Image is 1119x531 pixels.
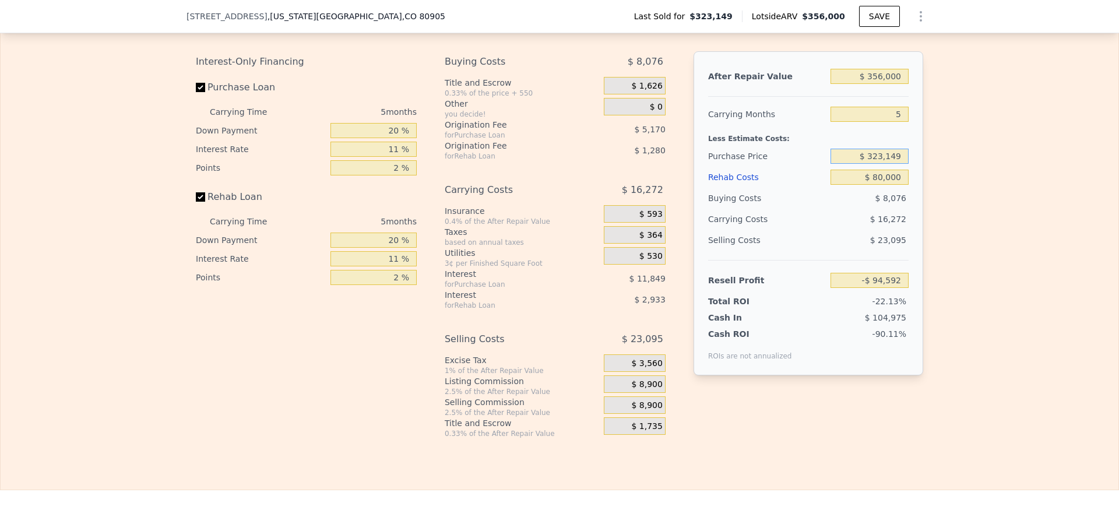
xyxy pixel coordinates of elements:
[859,6,900,27] button: SAVE
[196,77,326,98] label: Purchase Loan
[708,125,909,146] div: Less Estimate Costs:
[634,146,665,155] span: $ 1,280
[445,119,575,131] div: Origination Fee
[870,214,906,224] span: $ 16,272
[196,187,326,208] label: Rehab Loan
[445,51,575,72] div: Buying Costs
[445,301,575,310] div: for Rehab Loan
[708,209,781,230] div: Carrying Costs
[445,77,599,89] div: Title and Escrow
[708,146,826,167] div: Purchase Price
[445,238,599,247] div: based on annual taxes
[631,400,662,411] span: $ 8,900
[445,268,575,280] div: Interest
[445,375,599,387] div: Listing Commission
[708,328,792,340] div: Cash ROI
[708,312,781,323] div: Cash In
[752,10,802,22] span: Lotside ARV
[445,354,599,366] div: Excise Tax
[445,110,599,119] div: you decide!
[445,89,599,98] div: 0.33% of the price + 550
[445,217,599,226] div: 0.4% of the After Repair Value
[631,421,662,432] span: $ 1,735
[290,212,417,231] div: 5 months
[689,10,733,22] span: $323,149
[639,230,663,241] span: $ 364
[634,125,665,134] span: $ 5,170
[802,12,845,21] span: $356,000
[631,358,662,369] span: $ 3,560
[631,81,662,92] span: $ 1,626
[445,429,599,438] div: 0.33% of the After Repair Value
[196,192,205,202] input: Rehab Loan
[445,226,599,238] div: Taxes
[445,205,599,217] div: Insurance
[268,10,445,22] span: , [US_STATE][GEOGRAPHIC_DATA]
[290,103,417,121] div: 5 months
[870,235,906,245] span: $ 23,095
[445,289,575,301] div: Interest
[196,159,326,177] div: Points
[445,98,599,110] div: Other
[445,140,575,152] div: Origination Fee
[445,408,599,417] div: 2.5% of the After Repair Value
[631,379,662,390] span: $ 8,900
[708,296,781,307] div: Total ROI
[622,329,663,350] span: $ 23,095
[402,12,445,21] span: , CO 80905
[872,297,906,306] span: -22.13%
[445,131,575,140] div: for Purchase Loan
[196,268,326,287] div: Points
[196,83,205,92] input: Purchase Loan
[629,274,666,283] span: $ 11,849
[186,10,268,22] span: [STREET_ADDRESS]
[865,313,906,322] span: $ 104,975
[622,180,663,201] span: $ 16,272
[634,10,690,22] span: Last Sold for
[628,51,663,72] span: $ 8,076
[445,417,599,429] div: Title and Escrow
[196,51,417,72] div: Interest-Only Financing
[196,140,326,159] div: Interest Rate
[909,5,932,28] button: Show Options
[445,247,599,259] div: Utilities
[639,209,663,220] span: $ 593
[445,259,599,268] div: 3¢ per Finished Square Foot
[445,387,599,396] div: 2.5% of the After Repair Value
[210,212,286,231] div: Carrying Time
[196,231,326,249] div: Down Payment
[196,121,326,140] div: Down Payment
[634,295,665,304] span: $ 2,933
[445,329,575,350] div: Selling Costs
[445,280,575,289] div: for Purchase Loan
[708,188,826,209] div: Buying Costs
[708,167,826,188] div: Rehab Costs
[445,180,575,201] div: Carrying Costs
[639,251,663,262] span: $ 530
[708,340,792,361] div: ROIs are not annualized
[196,249,326,268] div: Interest Rate
[875,194,906,203] span: $ 8,076
[708,230,826,251] div: Selling Costs
[872,329,906,339] span: -90.11%
[650,102,663,112] span: $ 0
[708,66,826,87] div: After Repair Value
[210,103,286,121] div: Carrying Time
[445,366,599,375] div: 1% of the After Repair Value
[708,270,826,291] div: Resell Profit
[708,104,826,125] div: Carrying Months
[445,396,599,408] div: Selling Commission
[445,152,575,161] div: for Rehab Loan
